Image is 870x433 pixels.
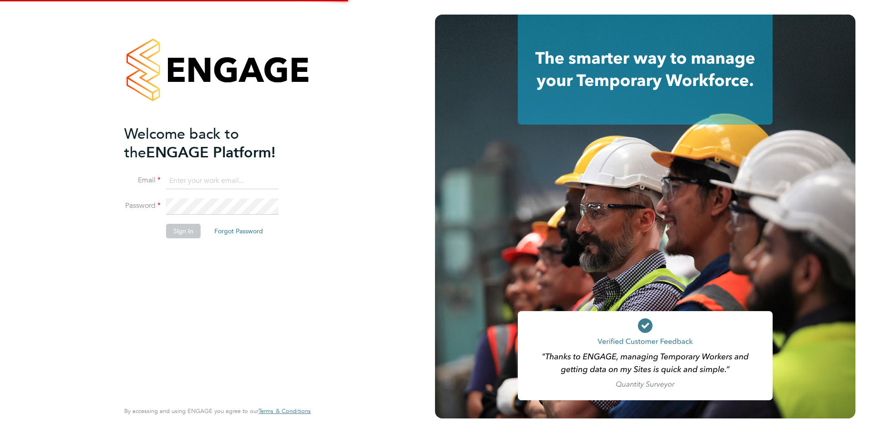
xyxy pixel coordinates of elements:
button: Sign In [166,224,201,238]
h2: ENGAGE Platform! [124,125,302,162]
label: Email [124,176,161,185]
span: By accessing and using ENGAGE you agree to our [124,407,311,415]
input: Enter your work email... [166,173,278,189]
a: Terms & Conditions [258,408,311,415]
span: Welcome back to the [124,125,239,161]
span: Terms & Conditions [258,407,311,415]
button: Forgot Password [207,224,270,238]
label: Password [124,201,161,211]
